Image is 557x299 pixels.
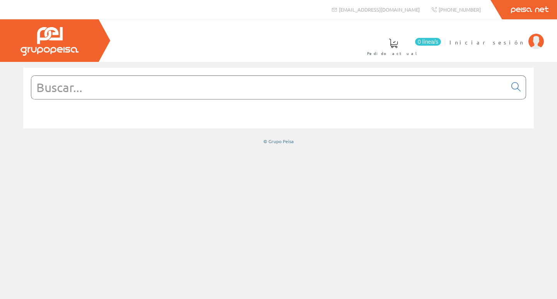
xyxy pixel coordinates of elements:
[449,38,525,46] span: Iniciar sesión
[449,32,544,39] a: Iniciar sesión
[31,76,507,99] input: Buscar...
[339,6,420,13] span: [EMAIL_ADDRESS][DOMAIN_NAME]
[23,138,534,145] div: © Grupo Peisa
[439,6,481,13] span: [PHONE_NUMBER]
[367,50,420,57] span: Pedido actual
[415,38,441,46] span: 0 línea/s
[21,27,79,56] img: Grupo Peisa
